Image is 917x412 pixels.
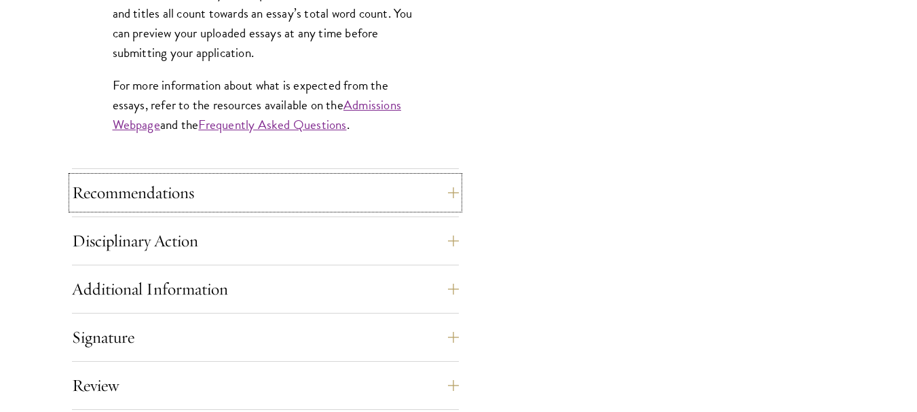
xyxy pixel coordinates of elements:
[72,321,459,354] button: Signature
[72,176,459,209] button: Recommendations
[72,369,459,402] button: Review
[198,115,346,134] a: Frequently Asked Questions
[72,273,459,305] button: Additional Information
[113,95,401,134] a: Admissions Webpage
[113,75,418,134] p: For more information about what is expected from the essays, refer to the resources available on ...
[72,225,459,257] button: Disciplinary Action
